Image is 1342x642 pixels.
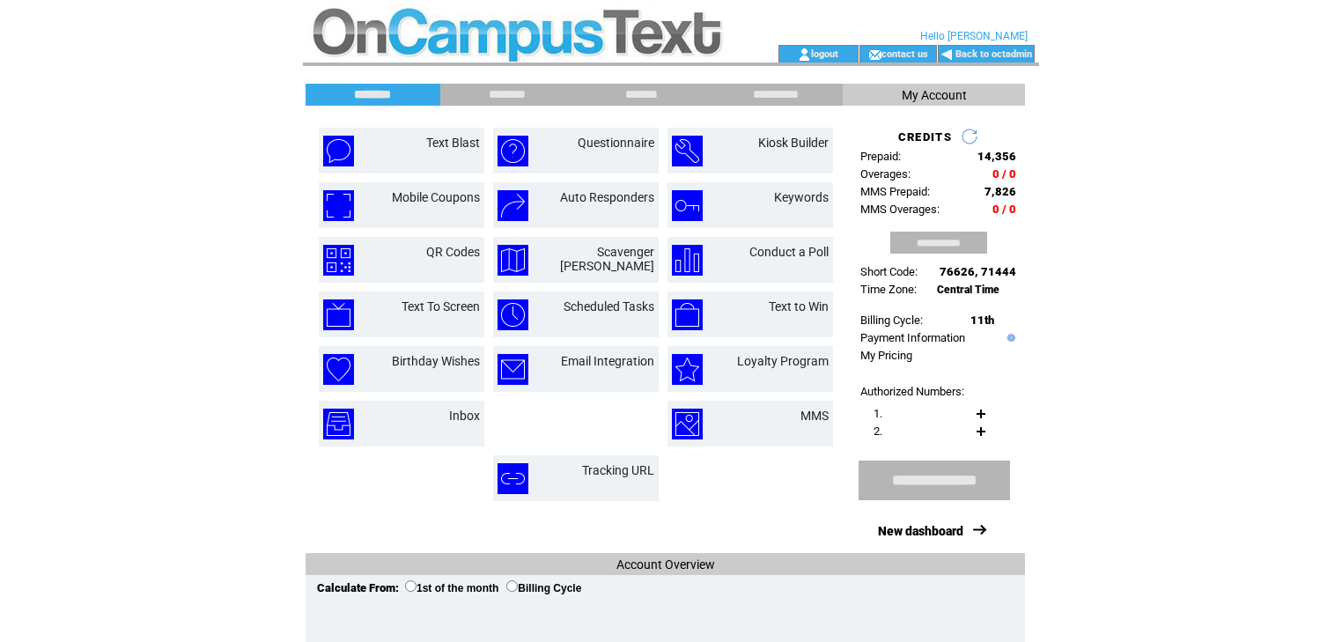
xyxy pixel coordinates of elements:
a: New dashboard [878,524,963,538]
a: Back to octadmin [955,48,1032,60]
span: Account Overview [616,557,715,572]
a: Text To Screen [402,299,480,314]
input: 1st of the month [405,580,417,592]
a: Loyalty Program [737,354,829,368]
a: Scheduled Tasks [564,299,654,314]
img: conduct-a-poll.png [672,245,703,276]
span: 1. [874,407,882,420]
span: 2. [874,424,882,438]
img: loyalty-program.png [672,354,703,385]
span: 11th [970,314,994,327]
a: Kiosk Builder [758,136,829,150]
img: text-to-win.png [672,299,703,330]
a: Text to Win [769,299,829,314]
img: backArrow.gif [940,48,954,62]
img: mobile-coupons.png [323,190,354,221]
a: My Pricing [860,349,912,362]
a: Birthday Wishes [392,354,480,368]
a: Auto Responders [560,190,654,204]
span: Prepaid: [860,150,901,163]
span: Overages: [860,167,911,181]
img: mms.png [672,409,703,439]
a: logout [811,48,838,59]
a: contact us [881,48,928,59]
input: Billing Cycle [506,580,518,592]
a: MMS [800,409,829,423]
span: Calculate From: [317,581,399,594]
span: 14,356 [977,150,1016,163]
span: MMS Overages: [860,203,940,216]
img: auto-responders.png [498,190,528,221]
img: text-blast.png [323,136,354,166]
span: Short Code: [860,265,918,278]
img: tracking-url.png [498,463,528,494]
img: qr-codes.png [323,245,354,276]
a: Questionnaire [578,136,654,150]
span: Time Zone: [860,283,917,296]
a: Tracking URL [582,463,654,477]
img: contact_us_icon.gif [868,48,881,62]
a: Mobile Coupons [392,190,480,204]
img: account_icon.gif [798,48,811,62]
img: birthday-wishes.png [323,354,354,385]
span: CREDITS [898,130,952,144]
span: 7,826 [984,185,1016,198]
a: Email Integration [561,354,654,368]
span: My Account [902,88,967,102]
img: keywords.png [672,190,703,221]
img: scheduled-tasks.png [498,299,528,330]
img: help.gif [1003,334,1015,342]
label: 1st of the month [405,582,498,594]
a: Conduct a Poll [749,245,829,259]
img: text-to-screen.png [323,299,354,330]
span: Authorized Numbers: [860,385,964,398]
span: MMS Prepaid: [860,185,930,198]
span: 0 / 0 [992,167,1016,181]
a: Inbox [449,409,480,423]
span: 0 / 0 [992,203,1016,216]
label: Billing Cycle [506,582,581,594]
a: Payment Information [860,331,965,344]
a: Keywords [774,190,829,204]
a: Scavenger [PERSON_NAME] [560,245,654,273]
img: kiosk-builder.png [672,136,703,166]
a: QR Codes [426,245,480,259]
span: Hello [PERSON_NAME] [920,30,1028,42]
img: inbox.png [323,409,354,439]
span: Billing Cycle: [860,314,923,327]
img: email-integration.png [498,354,528,385]
img: questionnaire.png [498,136,528,166]
span: Central Time [937,284,999,296]
img: scavenger-hunt.png [498,245,528,276]
span: 76626, 71444 [940,265,1016,278]
a: Text Blast [426,136,480,150]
